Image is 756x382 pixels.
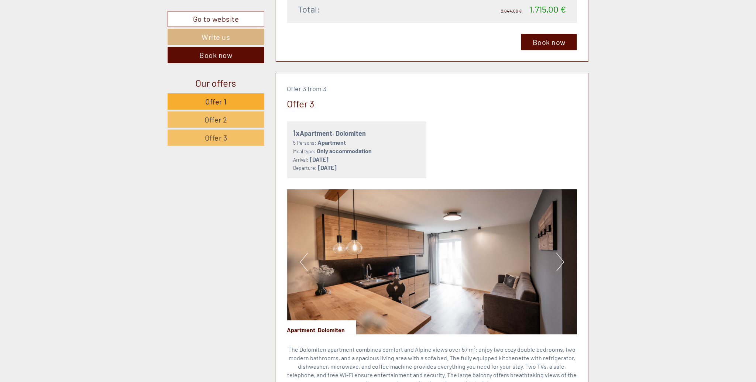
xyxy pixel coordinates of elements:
[168,76,264,90] div: Our offers
[318,139,346,146] b: Apartment
[300,253,308,271] button: Previous
[168,11,264,27] a: Go to website
[310,156,329,163] b: [DATE]
[287,189,577,334] img: image
[205,115,227,124] span: Offer 2
[293,140,317,146] small: 5 Persons:
[556,253,564,271] button: Next
[205,97,227,106] span: Offer 1
[168,47,264,63] a: Book now
[205,133,227,142] span: Offer 3
[293,3,432,16] div: Total:
[287,97,315,110] div: Offer 3
[501,8,522,13] span: 2.044,00 €
[317,147,372,154] b: Only accommodation
[293,165,317,171] small: Departure:
[293,128,420,138] div: Apartment. Dolomiten
[287,85,327,93] span: Offer 3 from 3
[168,29,264,45] a: Write us
[293,156,309,163] small: Arrival:
[293,128,300,137] b: 1x
[287,320,356,334] div: Apartment. Dolomiten
[529,4,566,14] span: 1.715,00 €
[521,34,577,50] a: Book now
[318,164,337,171] b: [DATE]
[293,148,316,154] small: Meal type:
